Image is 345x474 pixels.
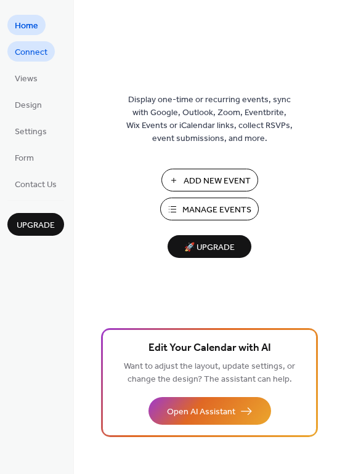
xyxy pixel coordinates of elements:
a: Form [7,147,41,167]
span: Want to adjust the layout, update settings, or change the design? The assistant can help. [124,358,295,388]
button: Open AI Assistant [148,397,271,425]
span: Add New Event [184,175,251,188]
span: Design [15,99,42,112]
span: Form [15,152,34,165]
span: Upgrade [17,219,55,232]
span: Home [15,20,38,33]
a: Design [7,94,49,114]
span: Connect [15,46,47,59]
a: Contact Us [7,174,64,194]
a: Connect [7,41,55,62]
button: Add New Event [161,169,258,191]
span: 🚀 Upgrade [175,239,244,256]
button: Upgrade [7,213,64,236]
span: Views [15,73,38,86]
a: Settings [7,121,54,141]
span: Open AI Assistant [167,406,235,419]
span: Display one-time or recurring events, sync with Google, Outlook, Zoom, Eventbrite, Wix Events or ... [126,94,293,145]
button: Manage Events [160,198,259,220]
a: Home [7,15,46,35]
span: Contact Us [15,179,57,191]
button: 🚀 Upgrade [168,235,251,258]
span: Edit Your Calendar with AI [148,340,271,357]
a: Views [7,68,45,88]
span: Manage Events [182,204,251,217]
span: Settings [15,126,47,139]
